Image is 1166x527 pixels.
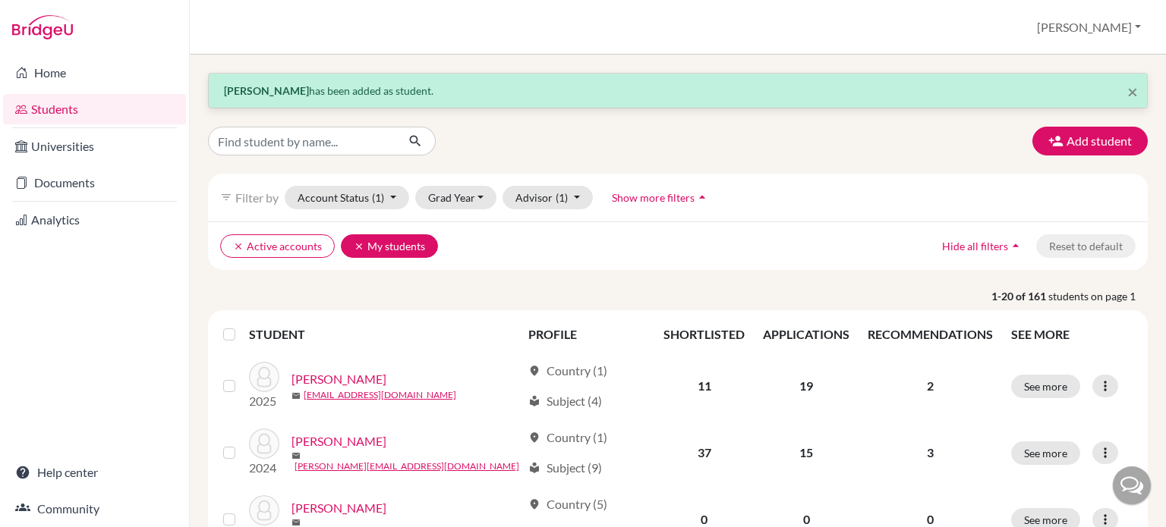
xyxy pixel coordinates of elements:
[528,362,607,380] div: Country (1)
[1011,375,1080,398] button: See more
[503,186,593,209] button: Advisor(1)
[1011,441,1080,465] button: See more
[1127,80,1138,102] span: ×
[3,457,186,488] a: Help center
[3,494,186,524] a: Community
[528,392,602,410] div: Subject (4)
[220,234,335,258] button: clearActive accounts
[556,191,568,204] span: (1)
[3,58,186,88] a: Home
[859,316,1002,353] th: RECOMMENDATIONS
[285,186,409,209] button: Account Status(1)
[599,186,723,209] button: Show more filtersarrow_drop_up
[991,288,1048,304] strong: 1-20 of 161
[868,444,993,462] p: 3
[528,431,540,444] span: location_on
[929,234,1036,258] button: Hide all filtersarrow_drop_up
[3,94,186,124] a: Students
[295,460,519,473] a: [PERSON_NAME][EMAIL_ADDRESS][DOMAIN_NAME]
[3,131,186,162] a: Universities
[654,419,754,486] td: 37
[754,419,859,486] td: 15
[654,353,754,419] td: 11
[528,428,607,447] div: Country (1)
[224,84,309,97] strong: [PERSON_NAME]
[1048,288,1148,304] span: students on page 1
[754,353,859,419] td: 19
[1008,238,1023,253] i: arrow_drop_up
[249,459,279,477] p: 2024
[220,191,232,203] i: filter_list
[224,83,1132,99] p: has been added as student.
[249,362,279,392] img: Abebe, Eden
[1030,13,1148,42] button: [PERSON_NAME]
[12,15,73,39] img: Bridge-U
[868,377,993,395] p: 2
[233,241,244,252] i: clear
[291,391,301,400] span: mail
[612,191,695,204] span: Show more filters
[754,316,859,353] th: APPLICATIONS
[3,205,186,235] a: Analytics
[249,392,279,410] p: 2025
[291,370,386,388] a: [PERSON_NAME]
[291,518,301,527] span: mail
[354,241,364,252] i: clear
[519,316,654,353] th: PROFILE
[528,365,540,377] span: location_on
[34,11,65,24] span: Help
[528,462,540,474] span: local_library
[528,459,602,477] div: Subject (9)
[208,127,396,155] input: Find student by name...
[372,191,384,204] span: (1)
[249,428,279,459] img: Achancho, Yvonne
[291,451,301,460] span: mail
[942,240,1008,253] span: Hide all filters
[304,388,456,402] a: [EMAIL_ADDRESS][DOMAIN_NAME]
[1036,234,1136,258] button: Reset to default
[528,395,540,407] span: local_library
[528,498,540,510] span: location_on
[654,316,754,353] th: SHORTLISTED
[695,190,710,205] i: arrow_drop_up
[1127,83,1138,101] button: Close
[415,186,497,209] button: Grad Year
[249,316,518,353] th: STUDENT
[235,190,279,205] span: Filter by
[1032,127,1148,155] button: Add student
[341,234,438,258] button: clearMy students
[1002,316,1142,353] th: SEE MORE
[249,495,279,525] img: Adriano, Pedro
[291,432,386,450] a: [PERSON_NAME]
[3,168,186,198] a: Documents
[291,499,386,517] a: [PERSON_NAME]
[528,495,607,513] div: Country (5)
